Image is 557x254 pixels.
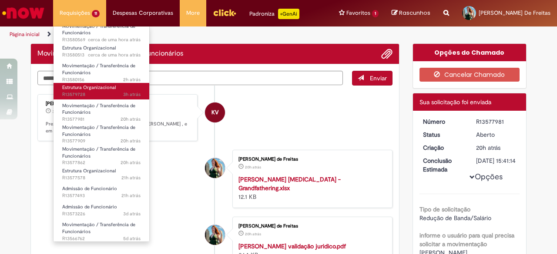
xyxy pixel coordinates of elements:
span: Movimentação / Transferência de Funcionários [62,102,135,116]
span: Sua solicitação foi enviada [419,98,491,106]
div: [PERSON_NAME] de Freitas [238,157,383,162]
span: 11 [92,10,100,17]
span: R13577909 [62,138,141,145]
h2: Movimentação / Transferência de Funcionários Histórico de tíquete [37,50,183,58]
time: 30/09/2025 08:33:01 [123,91,141,98]
time: 30/09/2025 10:41:57 [88,36,141,43]
time: 29/09/2025 15:59:10 [245,165,261,170]
time: 29/09/2025 15:57:54 [245,231,261,237]
span: R13580513 [62,52,141,59]
b: Tipo de solicitação [419,205,470,213]
span: R13577578 [62,175,141,181]
a: Aberto R13577493 : Admissão de Funcionário [54,184,149,200]
span: 5d atrás [123,235,141,242]
a: Aberto R13573226 : Admissão de Funcionário [54,202,149,218]
a: Aberto R13566762 : Movimentação / Transferência de Funcionários [54,220,149,239]
span: KV [211,102,218,123]
span: 3h atrás [123,91,141,98]
ul: Trilhas de página [7,26,365,43]
span: Enviar [370,74,387,82]
time: 25/09/2025 13:59:28 [123,235,141,242]
span: Estrutura Organizacional [62,84,116,91]
span: 20h atrás [121,116,141,122]
time: 29/09/2025 14:56:57 [121,192,141,199]
a: [PERSON_NAME] [MEDICAL_DATA] - Grandfathering.xlsx [238,175,341,192]
time: 29/09/2025 15:59:16 [476,144,500,152]
div: Padroniza [249,9,299,19]
span: R13577862 [62,159,141,166]
div: Opções do Chamado [413,44,527,61]
span: 20h atrás [245,231,261,237]
div: Jessica Nadolni de Freitas [205,158,225,178]
time: 29/09/2025 15:59:17 [121,116,141,122]
span: More [186,9,200,17]
a: Aberto R13580569 : Movimentação / Transferência de Funcionários [54,22,149,40]
img: click_logo_yellow_360x200.png [213,6,236,19]
dt: Status [416,130,470,139]
span: Redução de Banda/Salário [419,214,491,222]
p: Prezado(a), Sua solicitação foi aprovada por [PERSON_NAME] , e em breve estaremos atuando. [46,121,191,134]
time: 30/09/2025 09:38:19 [123,76,141,83]
span: 20h atrás [245,165,261,170]
span: 3d atrás [123,211,141,217]
span: Movimentação / Transferência de Funcionários [62,146,135,159]
div: Jessica Nadolni de Freitas [205,225,225,245]
div: Karine Vieira [205,102,225,122]
span: 20h atrás [476,144,500,152]
span: cerca de uma hora atrás [88,52,141,58]
span: R13577493 [62,192,141,199]
span: R13580569 [62,36,141,43]
span: R13566762 [62,235,141,242]
dt: Número [416,117,470,126]
span: Despesas Corporativas [113,9,173,17]
div: 29/09/2025 15:59:16 [476,143,517,152]
time: 27/09/2025 16:27:45 [123,211,141,217]
a: Aberto R13577981 : Movimentação / Transferência de Funcionários [54,101,149,120]
button: Enviar [352,71,393,86]
span: R13579728 [62,91,141,98]
a: Rascunhos [392,9,430,17]
div: [PERSON_NAME] [46,101,191,106]
a: Aberto R13580513 : Estrutura Organizacional [54,43,149,59]
span: Estrutura Organizacional [62,45,116,51]
dt: Conclusão Estimada [416,156,470,174]
span: Admissão de Funcionário [62,204,117,210]
span: 3m atrás [52,109,67,114]
div: [DATE] 15:41:14 [476,156,517,165]
span: Movimentação / Transferência de Funcionários [62,221,135,235]
div: 12.1 KB [238,175,383,201]
b: informe o usuário para qual precisa solicitar a movimentação [419,231,514,248]
time: 29/09/2025 15:08:44 [121,175,141,181]
time: 29/09/2025 15:43:50 [121,159,141,166]
div: Aberto [476,130,517,139]
img: ServiceNow [1,4,46,22]
span: 20h atrás [121,159,141,166]
span: Estrutura Organizacional [62,168,116,174]
span: [PERSON_NAME] De Freitas [479,9,550,16]
span: Requisições [60,9,90,17]
span: 2h atrás [123,76,141,83]
span: R13577981 [62,116,141,123]
time: 30/09/2025 11:41:14 [52,109,67,114]
ul: Requisições [53,26,150,242]
span: R13573226 [62,211,141,218]
span: Movimentação / Transferência de Funcionários [62,124,135,138]
a: Aberto R13580156 : Movimentação / Transferência de Funcionários [54,61,149,80]
a: Aberto R13577862 : Movimentação / Transferência de Funcionários [54,145,149,163]
a: [PERSON_NAME] validação juridico.pdf [238,242,346,250]
a: Aberto R13577909 : Movimentação / Transferência de Funcionários [54,123,149,142]
button: Cancelar Chamado [419,68,520,82]
a: Página inicial [10,31,40,38]
span: R13580156 [62,76,141,83]
textarea: Digite sua mensagem aqui... [37,71,343,85]
span: 1 [372,10,379,17]
a: Aberto R13577578 : Estrutura Organizacional [54,166,149,182]
a: Aberto R13579728 : Estrutura Organizacional [54,83,149,99]
div: [PERSON_NAME] de Freitas [238,224,383,229]
span: Movimentação / Transferência de Funcionários [62,23,135,36]
span: 20h atrás [121,138,141,144]
span: cerca de uma hora atrás [88,36,141,43]
span: Rascunhos [399,9,430,17]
